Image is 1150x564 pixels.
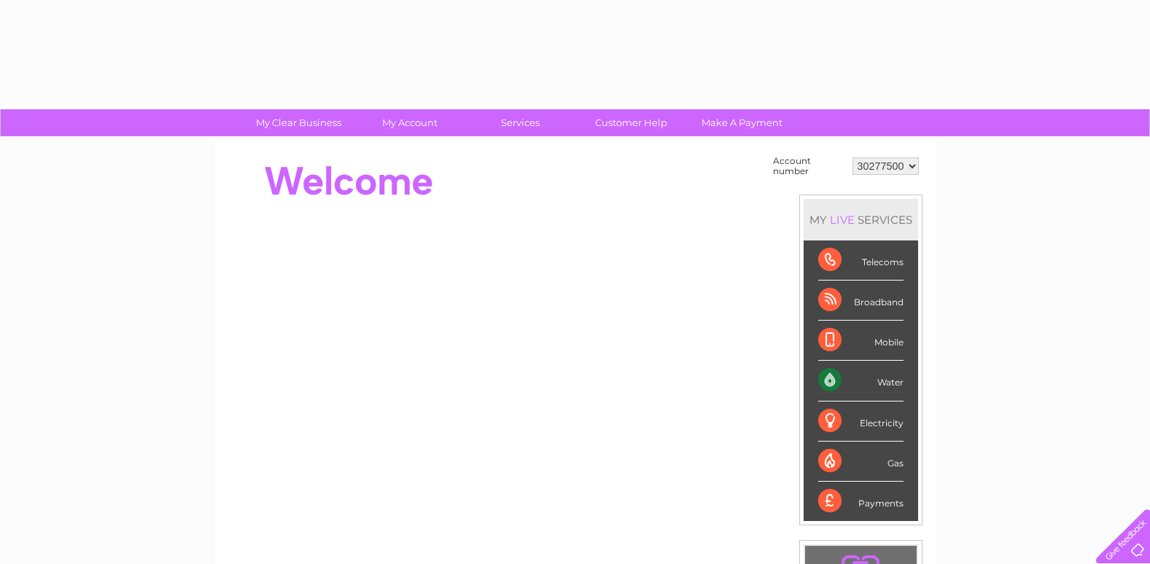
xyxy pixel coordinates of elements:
a: My Clear Business [238,109,359,136]
div: Payments [818,482,904,521]
div: Telecoms [818,240,904,281]
div: Water [818,361,904,401]
div: Broadband [818,281,904,321]
a: Make A Payment [682,109,802,136]
div: Gas [818,442,904,482]
div: LIVE [827,213,858,227]
div: MY SERVICES [804,199,918,240]
a: Services [460,109,580,136]
a: Customer Help [571,109,691,136]
td: Account number [769,152,849,180]
a: My Account [349,109,470,136]
div: Electricity [818,402,904,442]
div: Mobile [818,321,904,361]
